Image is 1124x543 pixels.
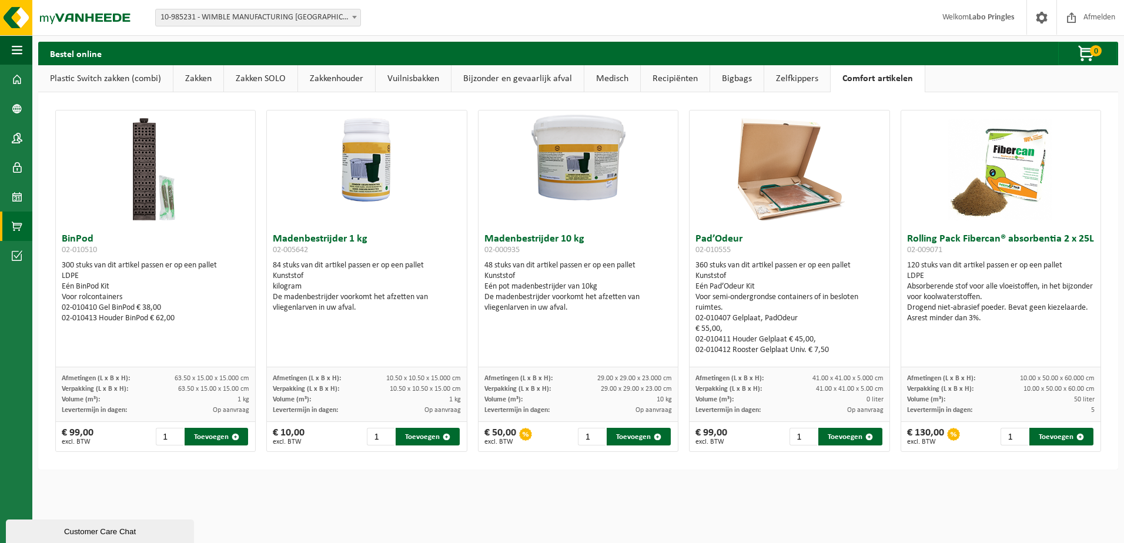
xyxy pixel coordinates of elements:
[273,396,311,403] span: Volume (m³):
[376,65,451,92] a: Vuilnisbakken
[907,396,945,403] span: Volume (m³):
[156,428,183,445] input: 1
[155,9,361,26] span: 10-985231 - WIMBLE MANUFACTURING BELGIUM BV - MECHELEN
[484,386,551,393] span: Verpakking (L x B x H):
[273,292,460,313] div: De madenbestrijder voorkomt het afzetten van vliegenlarven in uw afval.
[449,396,461,403] span: 1 kg
[173,65,223,92] a: Zakken
[273,271,460,281] div: Kunststof
[695,292,883,356] div: Voor semi-ondergrondse containers of in besloten ruimtes. 02-010407 Gelplaat, PadOdeur € 55,00, 0...
[597,375,672,382] span: 29.00 x 29.00 x 23.000 cm
[695,281,883,292] div: Eén Pad’Odeur Kit
[390,386,461,393] span: 10.50 x 10.50 x 15.00 cm
[601,386,672,393] span: 29.00 x 29.00 x 23.00 cm
[479,110,678,210] img: 02-000935
[484,428,516,445] div: € 50,00
[867,396,884,403] span: 0 liter
[969,13,1015,22] strong: Labo Pringles
[578,428,606,445] input: 1
[657,396,672,403] span: 10 kg
[790,428,817,445] input: 1
[484,407,550,414] span: Levertermijn in dagen:
[424,407,461,414] span: Op aanvraag
[1001,428,1028,445] input: 1
[1074,396,1095,403] span: 50 liter
[484,246,520,254] span: 02-000935
[38,42,113,65] h2: Bestel online
[1090,45,1102,56] span: 0
[695,271,883,281] div: Kunststof
[97,110,215,228] img: 02-010510
[484,375,553,382] span: Afmetingen (L x B x H):
[907,428,944,445] div: € 130,00
[1029,428,1093,445] button: Toevoegen
[584,65,640,92] a: Medisch
[1020,375,1095,382] span: 10.00 x 50.00 x 60.000 cm
[812,375,884,382] span: 41.00 x 41.00 x 5.000 cm
[695,386,762,393] span: Verpakking (L x B x H):
[62,375,130,382] span: Afmetingen (L x B x H):
[818,428,882,445] button: Toevoegen
[907,271,1095,281] div: LDPE
[607,428,671,445] button: Toevoegen
[156,9,360,26] span: 10-985231 - WIMBLE MANUFACTURING BELGIUM BV - MECHELEN
[273,260,460,313] div: 84 stuks van dit artikel passen er op een pallet
[62,407,127,414] span: Levertermijn in dagen:
[62,386,128,393] span: Verpakking (L x B x H):
[695,407,761,414] span: Levertermijn in dagen:
[185,428,249,445] button: Toevoegen
[695,438,727,445] span: excl. BTW
[62,292,249,324] div: Voor rolcontainers 02-010410 Gel BinPod € 38,00 02-010413 Houder BinPod € 62,00
[484,438,516,445] span: excl. BTW
[267,110,466,210] img: 02-005642
[62,428,93,445] div: € 99,00
[695,428,727,445] div: € 99,00
[62,271,249,281] div: LDPE
[178,386,249,393] span: 63.50 x 15.00 x 15.00 cm
[907,438,944,445] span: excl. BTW
[907,303,1095,324] div: Drogend niet-abrasief poeder. Bevat geen kiezelaarde. Asrest minder dan 3%.
[62,246,97,254] span: 02-010510
[396,428,460,445] button: Toevoegen
[695,396,734,403] span: Volume (m³):
[1091,407,1095,414] span: 5
[273,281,460,292] div: kilogram
[1058,42,1117,65] button: 0
[62,260,249,324] div: 300 stuks van dit artikel passen er op een pallet
[695,246,731,254] span: 02-010555
[298,65,375,92] a: Zakkenhouder
[62,281,249,292] div: Eén BinPod Kit
[847,407,884,414] span: Op aanvraag
[62,438,93,445] span: excl. BTW
[942,110,1059,228] img: 02-009071
[907,386,974,393] span: Verpakking (L x B x H):
[907,260,1095,324] div: 120 stuks van dit artikel passen er op een pallet
[273,428,305,445] div: € 10,00
[62,234,249,257] h3: BinPod
[907,281,1095,303] div: Absorberende stof voor alle vloeistoffen, in het bijzonder voor koolwaterstoffen.
[273,386,339,393] span: Verpakking (L x B x H):
[237,396,249,403] span: 1 kg
[484,281,672,292] div: Eén pot madenbestrijder van 10kg
[907,375,975,382] span: Afmetingen (L x B x H):
[273,246,308,254] span: 02-005642
[484,234,672,257] h3: Madenbestrijder 10 kg
[764,65,830,92] a: Zelfkippers
[641,65,710,92] a: Recipiënten
[695,375,764,382] span: Afmetingen (L x B x H):
[273,407,338,414] span: Levertermijn in dagen:
[62,396,100,403] span: Volume (m³):
[484,292,672,313] div: De madenbestrijder voorkomt het afzetten van vliegenlarven in uw afval.
[731,110,848,228] img: 02-010555
[831,65,925,92] a: Comfort artikelen
[38,65,173,92] a: Plastic Switch zakken (combi)
[273,234,460,257] h3: Madenbestrijder 1 kg
[907,234,1095,257] h3: Rolling Pack Fibercan® absorbentia 2 x 25L
[484,396,523,403] span: Volume (m³):
[386,375,461,382] span: 10.50 x 10.50 x 15.000 cm
[635,407,672,414] span: Op aanvraag
[273,438,305,445] span: excl. BTW
[695,260,883,356] div: 360 stuks van dit artikel passen er op een pallet
[175,375,249,382] span: 63.50 x 15.00 x 15.000 cm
